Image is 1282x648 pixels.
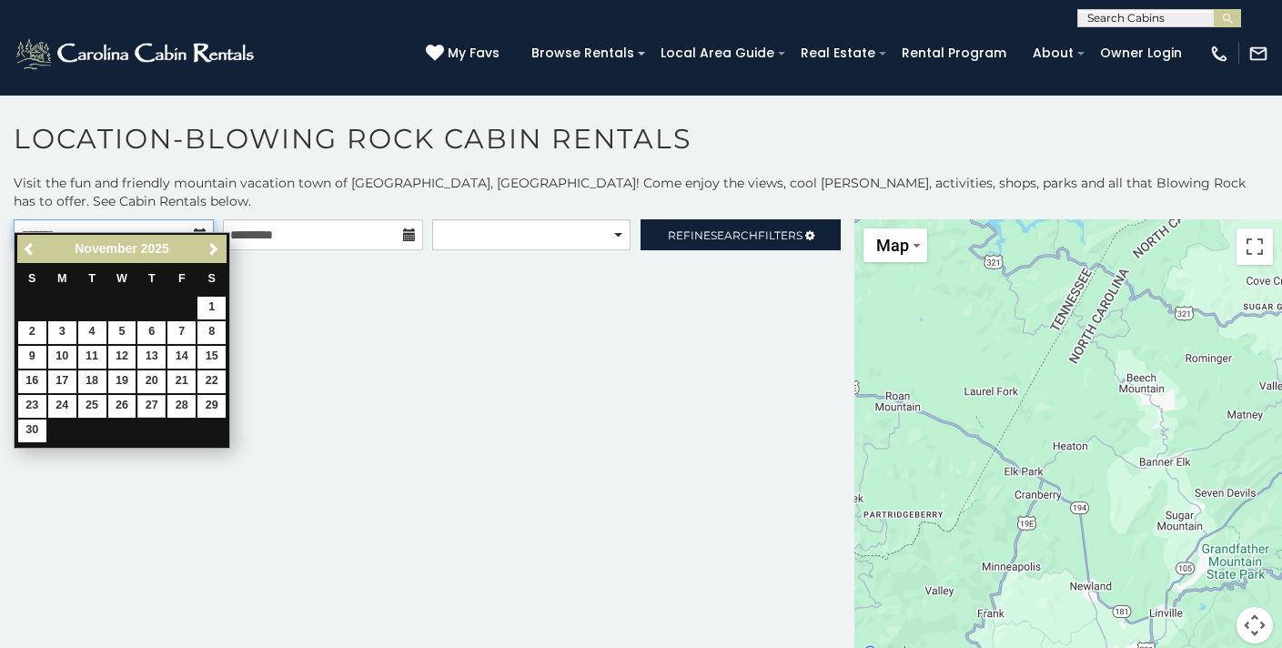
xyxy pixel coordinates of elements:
[863,228,927,262] button: Change map style
[48,370,76,393] a: 17
[18,321,46,344] a: 2
[448,44,500,63] span: My Favs
[208,272,216,285] span: Saturday
[48,395,76,418] a: 24
[178,272,186,285] span: Friday
[1209,44,1229,64] img: phone-regular-white.png
[18,346,46,369] a: 9
[48,321,76,344] a: 3
[19,238,42,260] a: Previous
[1237,228,1273,265] button: Toggle fullscreen view
[1248,44,1268,64] img: mail-regular-white.png
[167,321,196,344] a: 7
[893,39,1015,67] a: Rental Program
[197,370,226,393] a: 22
[18,370,46,393] a: 16
[202,238,225,260] a: Next
[78,321,106,344] a: 4
[137,370,166,393] a: 20
[88,272,96,285] span: Tuesday
[108,321,136,344] a: 5
[197,321,226,344] a: 8
[1091,39,1191,67] a: Owner Login
[75,241,136,256] span: November
[78,346,106,369] a: 11
[426,44,504,64] a: My Favs
[28,272,35,285] span: Sunday
[148,272,156,285] span: Thursday
[108,395,136,418] a: 26
[137,395,166,418] a: 27
[137,346,166,369] a: 13
[1237,607,1273,643] button: Map camera controls
[167,395,196,418] a: 28
[108,370,136,393] a: 19
[876,236,909,255] span: Map
[167,346,196,369] a: 14
[78,370,106,393] a: 18
[57,272,67,285] span: Monday
[78,395,106,418] a: 25
[137,321,166,344] a: 6
[522,39,643,67] a: Browse Rentals
[792,39,884,67] a: Real Estate
[641,219,841,250] a: RefineSearchFilters
[14,35,259,72] img: White-1-2.png
[668,228,803,242] span: Refine Filters
[48,346,76,369] a: 10
[651,39,783,67] a: Local Area Guide
[167,370,196,393] a: 21
[23,242,37,257] span: Previous
[197,395,226,418] a: 29
[141,241,169,256] span: 2025
[197,297,226,319] a: 1
[1024,39,1083,67] a: About
[18,395,46,418] a: 23
[197,346,226,369] a: 15
[711,228,758,242] span: Search
[116,272,127,285] span: Wednesday
[207,242,221,257] span: Next
[18,420,46,442] a: 30
[108,346,136,369] a: 12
